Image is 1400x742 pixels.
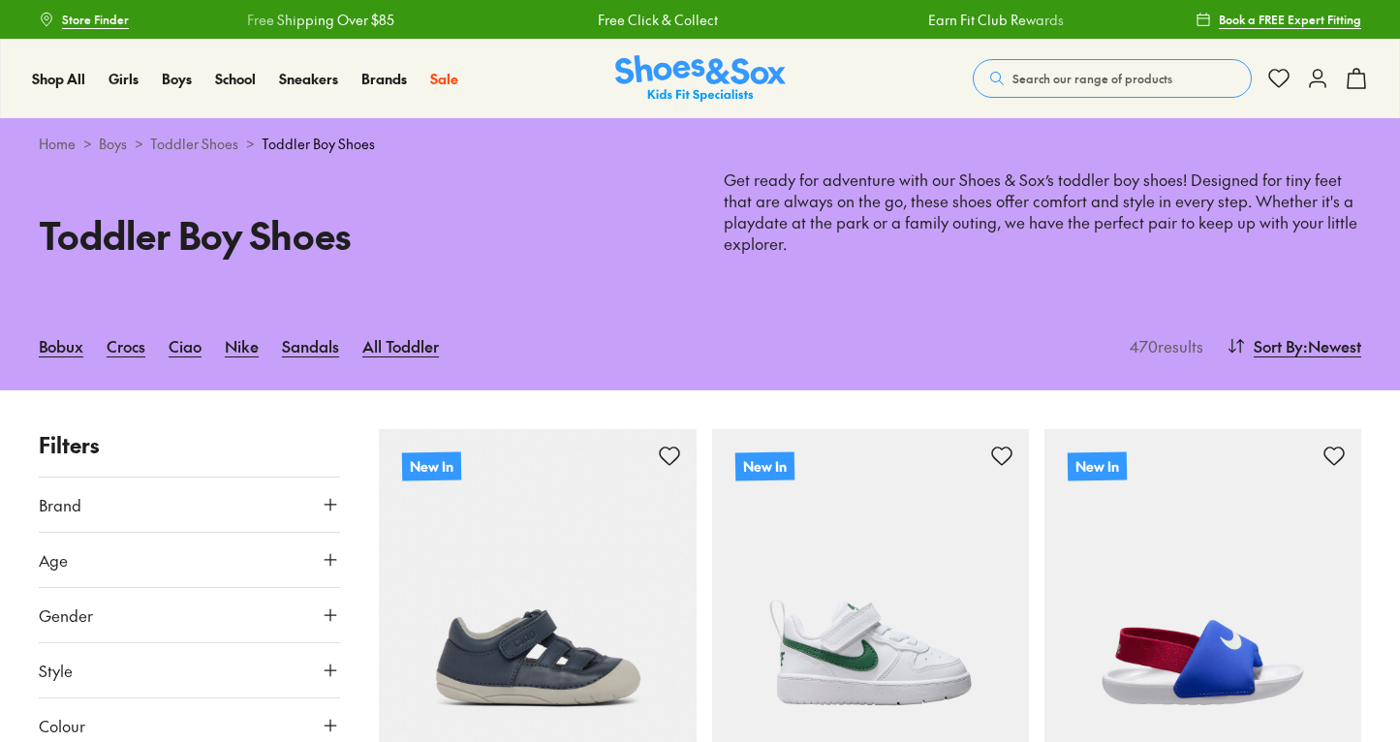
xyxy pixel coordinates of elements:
[615,55,786,103] img: SNS_Logo_Responsive.svg
[430,69,458,88] span: Sale
[215,69,256,88] span: School
[215,69,256,89] a: School
[1227,325,1361,367] button: Sort By:Newest
[162,69,192,89] a: Boys
[361,69,407,89] a: Brands
[279,69,338,89] a: Sneakers
[752,10,887,30] a: Earn Fit Club Rewards
[1196,2,1361,37] a: Book a FREE Expert Fitting
[39,134,1361,154] div: > > >
[421,10,542,30] a: Free Click & Collect
[71,10,218,30] a: Free Shipping Over $85
[39,207,677,263] h1: Toddler Boy Shoes
[279,69,338,88] span: Sneakers
[1068,451,1127,480] p: New In
[1012,70,1172,87] span: Search our range of products
[402,451,461,480] p: New In
[162,69,192,88] span: Boys
[39,2,129,37] a: Store Finder
[39,588,340,642] button: Gender
[1122,334,1203,357] p: 470 results
[39,429,340,461] p: Filters
[724,170,1362,255] p: Get ready for adventure with our Shoes & Sox’s toddler boy shoes! Designed for tiny feet that are...
[39,325,83,367] a: Bobux
[362,325,439,367] a: All Toddler
[282,325,339,367] a: Sandals
[615,55,786,103] a: Shoes & Sox
[150,134,238,154] a: Toddler Shoes
[39,714,85,737] span: Colour
[262,134,375,154] span: Toddler Boy Shoes
[1083,10,1230,30] a: Free Shipping Over $85
[107,325,145,367] a: Crocs
[39,659,73,682] span: Style
[1254,334,1303,357] span: Sort By
[734,451,793,480] p: New In
[39,603,93,627] span: Gender
[62,11,129,28] span: Store Finder
[32,69,85,88] span: Shop All
[32,69,85,89] a: Shop All
[430,69,458,89] a: Sale
[109,69,139,88] span: Girls
[99,134,127,154] a: Boys
[39,533,340,587] button: Age
[225,325,259,367] a: Nike
[39,548,68,572] span: Age
[1303,334,1361,357] span: : Newest
[39,478,340,532] button: Brand
[39,643,340,697] button: Style
[109,69,139,89] a: Girls
[39,134,76,154] a: Home
[361,69,407,88] span: Brands
[39,493,81,516] span: Brand
[1219,11,1361,28] span: Book a FREE Expert Fitting
[973,59,1252,98] button: Search our range of products
[169,325,202,367] a: Ciao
